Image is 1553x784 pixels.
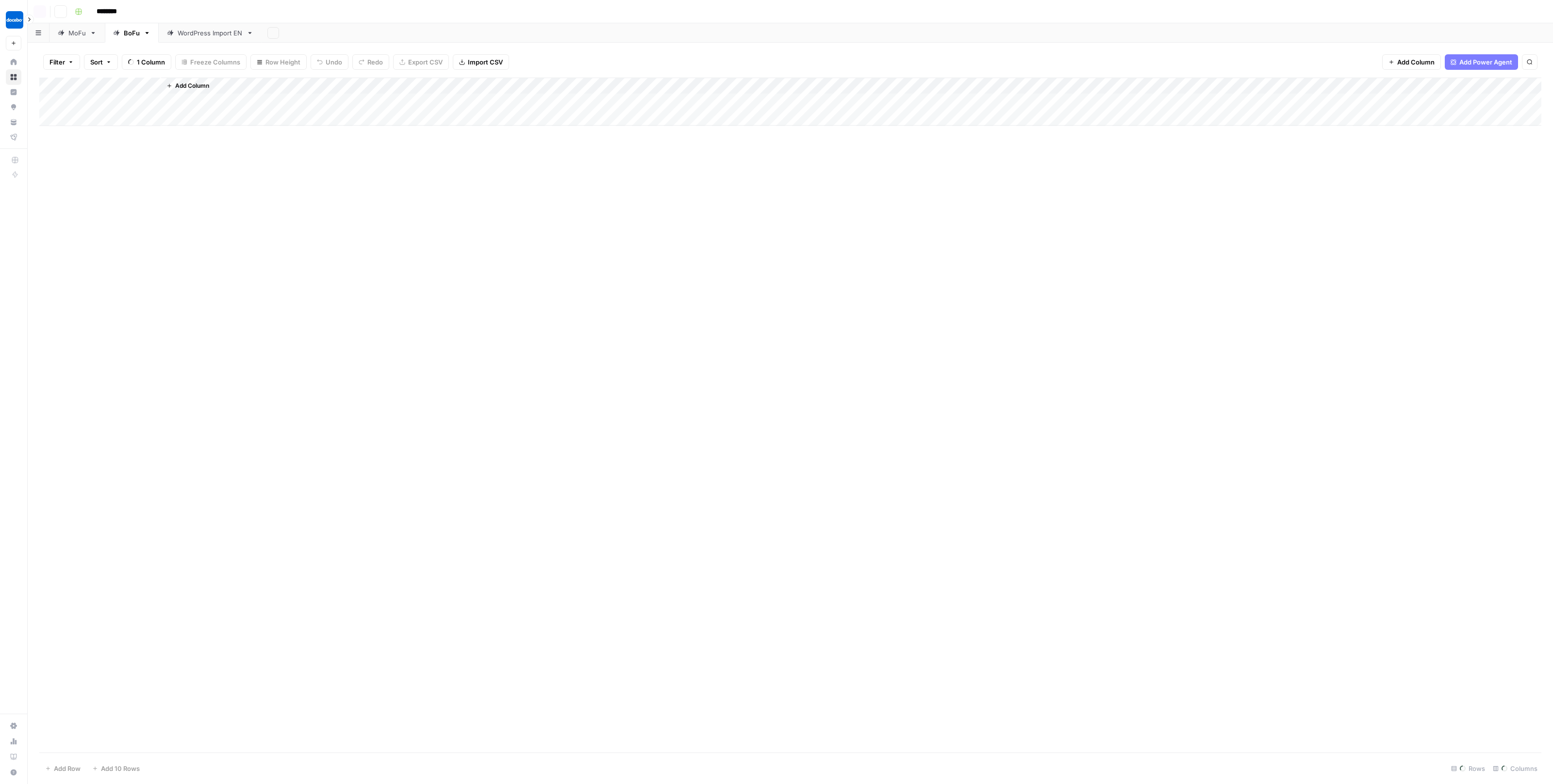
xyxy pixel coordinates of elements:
[178,28,243,38] div: WordPress Import EN
[175,54,247,70] button: Freeze Columns
[6,734,21,749] a: Usage
[86,761,146,776] button: Add 10 Rows
[6,718,21,734] a: Settings
[122,54,171,70] button: 1 Column
[137,57,165,67] span: 1 Column
[393,54,449,70] button: Export CSV
[468,57,503,67] span: Import CSV
[1382,54,1441,70] button: Add Column
[6,8,21,32] button: Workspace: Docebo
[367,57,383,67] span: Redo
[50,57,65,67] span: Filter
[6,129,21,145] a: Flightpath
[326,57,342,67] span: Undo
[1459,57,1512,67] span: Add Power Agent
[39,761,86,776] button: Add Row
[6,11,23,29] img: Docebo Logo
[1447,761,1489,776] div: Rows
[1397,57,1435,67] span: Add Column
[90,57,103,67] span: Sort
[6,749,21,765] a: Learning Hub
[68,28,86,38] div: MoFu
[124,28,140,38] div: BoFu
[159,23,262,43] a: WordPress Import EN
[1445,54,1518,70] button: Add Power Agent
[250,54,307,70] button: Row Height
[163,80,213,92] button: Add Column
[265,57,300,67] span: Row Height
[6,114,21,130] a: Your Data
[43,54,80,70] button: Filter
[6,84,21,100] a: Insights
[6,54,21,70] a: Home
[84,54,118,70] button: Sort
[6,765,21,780] button: Help + Support
[6,99,21,115] a: Opportunities
[311,54,348,70] button: Undo
[50,23,105,43] a: MoFu
[352,54,389,70] button: Redo
[105,23,159,43] a: BoFu
[408,57,443,67] span: Export CSV
[6,69,21,85] a: Browse
[190,57,240,67] span: Freeze Columns
[175,81,209,90] span: Add Column
[54,764,81,773] span: Add Row
[453,54,509,70] button: Import CSV
[1489,761,1541,776] div: Columns
[101,764,140,773] span: Add 10 Rows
